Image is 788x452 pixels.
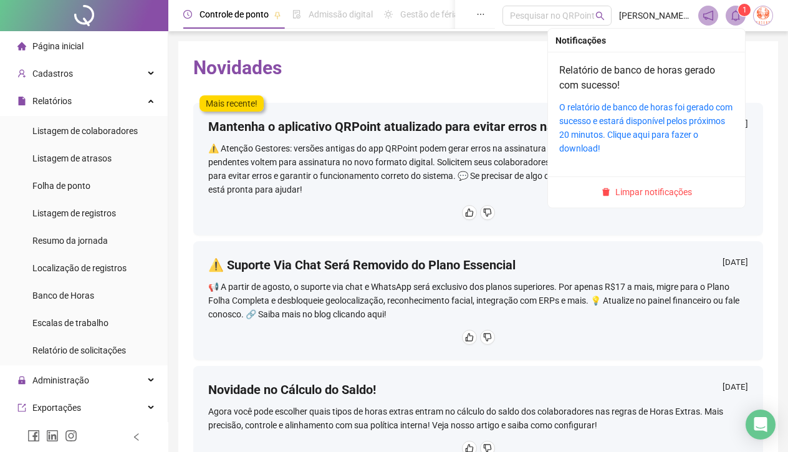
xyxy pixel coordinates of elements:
[17,403,26,412] span: export
[746,410,776,440] div: Open Intercom Messenger
[559,64,715,91] a: Relatório de banco de horas gerado com sucesso!
[730,10,741,21] span: bell
[703,10,714,21] span: notification
[465,208,474,217] span: like
[199,95,264,112] label: Mais recente!
[32,69,73,79] span: Cadastros
[597,185,697,200] button: Limpar notificações
[208,256,516,274] h4: ⚠️ Suporte Via Chat Será Removido do Plano Essencial
[32,375,89,385] span: Administração
[27,430,40,442] span: facebook
[476,10,485,19] span: ellipsis
[65,430,77,442] span: instagram
[32,318,108,328] span: Escalas de trabalho
[595,11,605,21] span: search
[32,263,127,273] span: Localização de registros
[619,9,691,22] span: [PERSON_NAME] - POSERS DANCE
[292,10,301,19] span: file-done
[32,403,81,413] span: Exportações
[208,381,376,398] h4: Novidade no Cálculo do Saldo!
[32,208,116,218] span: Listagem de registros
[32,96,72,106] span: Relatórios
[742,6,747,14] span: 1
[17,69,26,78] span: user-add
[132,433,141,441] span: left
[384,10,393,19] span: sun
[483,208,492,217] span: dislike
[483,333,492,342] span: dislike
[723,256,748,272] div: [DATE]
[400,9,463,19] span: Gestão de férias
[723,381,748,397] div: [DATE]
[32,181,90,191] span: Folha de ponto
[183,10,192,19] span: clock-circle
[32,126,138,136] span: Listagem de colaboradores
[208,118,666,135] h4: Mantenha o aplicativo QRPoint atualizado para evitar erros na assinatura da folha!
[32,291,94,301] span: Banco de Horas
[274,11,281,19] span: pushpin
[32,236,108,246] span: Resumo da jornada
[559,102,733,153] a: O relatório de banco de horas foi gerado com sucesso e estará disponível pelos próximos 20 minuto...
[17,97,26,105] span: file
[208,405,748,432] div: Agora você pode escolher quais tipos de horas extras entram no cálculo do saldo dos colaboradores...
[465,333,474,342] span: like
[754,6,772,25] img: 90847
[199,9,269,19] span: Controle de ponto
[17,376,26,385] span: lock
[193,56,763,80] h2: Novidades
[46,430,59,442] span: linkedin
[32,153,112,163] span: Listagem de atrasos
[602,188,610,196] span: delete
[32,345,126,355] span: Relatório de solicitações
[615,185,692,199] span: Limpar notificações
[208,142,748,196] div: ⚠️ Atenção Gestores: versões antigas do app QRPoint podem gerar erros na assinatura da folha. 🛠️ ...
[738,4,751,16] sup: 1
[17,42,26,50] span: home
[555,34,738,47] div: Notificações
[32,41,84,51] span: Página inicial
[309,9,373,19] span: Admissão digital
[208,280,748,321] div: 📢 A partir de agosto, o suporte via chat e WhatsApp será exclusivo dos planos superiores. Por ape...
